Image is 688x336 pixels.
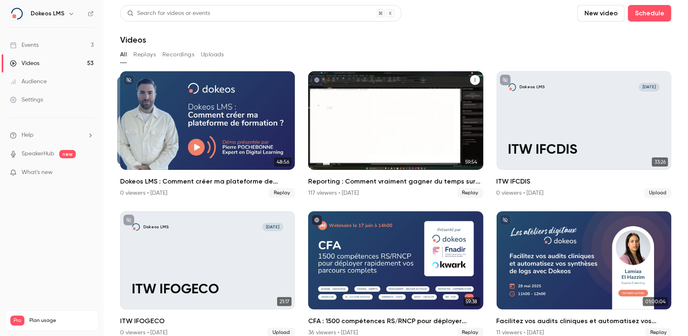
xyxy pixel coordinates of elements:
[457,188,483,198] span: Replay
[500,215,511,225] button: unpublished
[277,297,292,306] span: 21:17
[162,48,194,61] button: Recordings
[274,157,292,167] span: 48:56
[508,83,517,92] img: ITW IFCDIS
[22,131,34,140] span: Help
[577,5,625,22] button: New video
[311,75,322,85] button: published
[120,48,127,61] button: All
[308,189,359,197] div: 117 viewers • [DATE]
[120,35,146,45] h1: Videos
[120,71,295,198] li: Dokeos LMS : Comment créer ma plateforme de formation ?
[500,75,511,85] button: unpublished
[201,48,224,61] button: Uploads
[262,223,283,232] span: [DATE]
[22,168,53,177] span: What's new
[123,215,134,225] button: unpublished
[132,282,283,298] p: ITW IFOGECO
[31,10,65,18] h6: Dokeos LMS
[269,188,295,198] span: Replay
[463,157,480,167] span: 59:54
[120,71,295,198] a: 48:5648:56Dokeos LMS : Comment créer ma plateforme de formation ?0 viewers • [DATE]Replay
[123,75,134,85] button: unpublished
[644,188,671,198] span: Upload
[10,96,43,104] div: Settings
[497,71,671,198] a: ITW IFCDISDokeos LMS[DATE]ITW IFCDIS33:26ITW IFCDIS0 viewers • [DATE]Upload
[120,189,167,197] div: 0 viewers • [DATE]
[10,77,47,86] div: Audience
[10,59,39,68] div: Videos
[132,223,140,232] img: ITW IFOGECO
[497,71,671,198] li: ITW IFCDIS
[29,317,93,324] span: Plan usage
[497,189,544,197] div: 0 viewers • [DATE]
[628,5,671,22] button: Schedule
[10,131,94,140] li: help-dropdown-opener
[59,150,76,158] span: new
[308,176,483,186] h2: Reporting : Comment vraiment gagner du temps sur votre LMS ?
[22,150,54,158] a: SpeakerHub
[10,7,24,20] img: Dokeos LMS
[308,71,483,198] li: Reporting : Comment vraiment gagner du temps sur votre LMS ?
[143,224,169,230] p: Dokeos LMS
[639,83,660,92] span: [DATE]
[10,41,39,49] div: Events
[643,297,668,306] span: 01:00:04
[497,176,671,186] h2: ITW IFCDIS
[133,48,156,61] button: Replays
[10,316,24,326] span: Pro
[308,316,483,326] h2: CFA : 1500 compétences RS/RNCP pour déployer rapidement vos parcours complets
[127,9,210,18] div: Search for videos or events
[497,316,671,326] h2: Facilitez vos audits cliniques et automatisez vos synthèses de logs avec Dokeos
[311,215,322,225] button: published
[120,316,295,326] h2: ITW IFOGECO
[519,84,545,90] p: Dokeos LMS
[120,176,295,186] h2: Dokeos LMS : Comment créer ma plateforme de formation ?
[463,297,480,306] span: 59:38
[308,71,483,198] a: 59:54Reporting : Comment vraiment gagner du temps sur votre LMS ?117 viewers • [DATE]Replay
[652,157,668,167] span: 33:26
[508,143,660,158] p: ITW IFCDIS
[120,5,671,331] section: Videos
